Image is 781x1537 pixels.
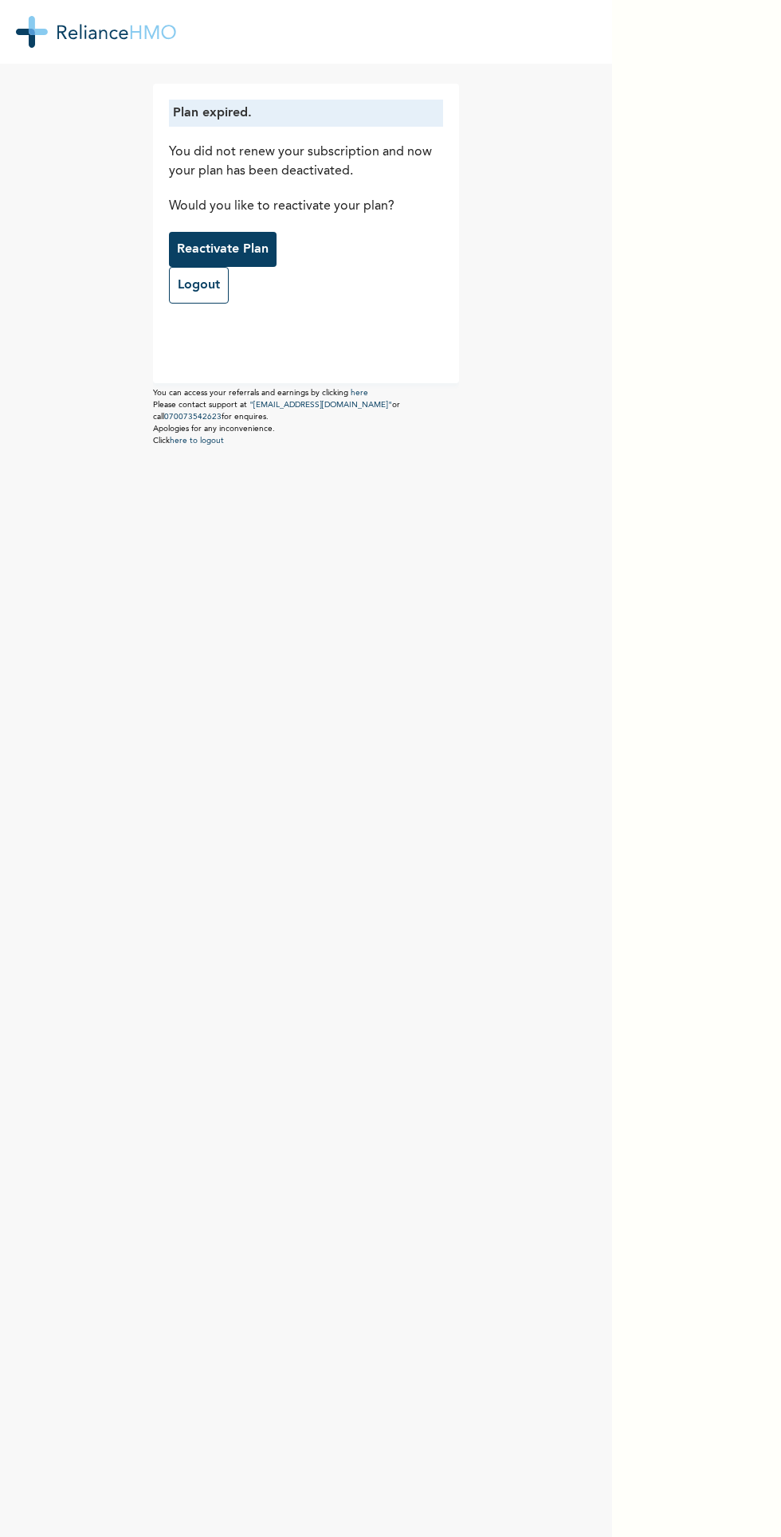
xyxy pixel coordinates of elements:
button: Reactivate Plan [169,232,277,267]
p: Please contact support at or call for enquires. Apologies for any inconvenience. [153,399,459,435]
p: Would you like to reactivate your plan? [169,197,443,216]
p: You can access your referrals and earnings by clicking [153,387,459,399]
p: You did not renew your subscription and now your plan has been deactivated. [169,143,443,181]
p: Click [153,435,459,447]
a: Logout [169,267,229,304]
a: here [351,389,368,397]
p: Reactivate Plan [177,240,269,259]
a: here to logout [170,437,224,445]
img: RelianceHMO [16,16,176,48]
a: 070073542623 [164,413,222,421]
p: Plan expired. [173,104,439,123]
a: "[EMAIL_ADDRESS][DOMAIN_NAME]" [249,401,392,409]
